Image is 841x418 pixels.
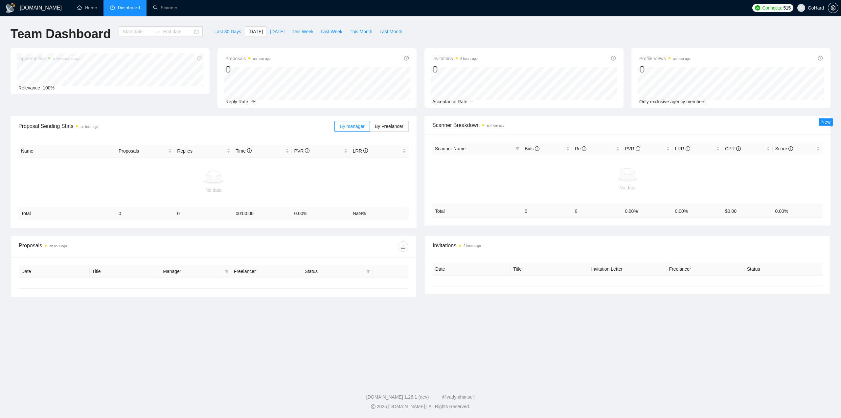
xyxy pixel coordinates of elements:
span: Re [575,146,587,151]
span: filter [366,269,370,273]
span: Reply Rate [225,99,248,104]
span: Profile Views [639,55,691,62]
span: user [799,6,804,10]
div: 2025 [DOMAIN_NAME] | All Rights Reserved. [5,403,836,410]
span: filter [515,147,519,151]
td: 0.00 % [773,205,823,217]
td: Total [18,207,116,220]
img: upwork-logo.png [755,5,760,11]
a: [DOMAIN_NAME] 1.26.1 (dev) [366,394,429,400]
img: logo [5,3,16,13]
span: Bids [525,146,539,151]
time: 2 hours ago [460,57,478,61]
span: By Freelancer [375,124,403,129]
span: Scanner Breakdown [432,121,823,129]
div: Proposals [19,241,214,252]
span: Last Month [379,28,402,35]
th: Freelancer [231,265,302,278]
span: info-circle [247,148,252,153]
span: -- [470,99,473,104]
td: 0 [116,207,174,220]
span: Manager [163,268,222,275]
span: New [821,119,830,125]
span: Scanner Name [435,146,466,151]
span: -% [251,99,256,104]
span: info-circle [363,148,368,153]
a: @vadymhimself [442,394,475,400]
div: 0 [432,63,478,76]
th: Freelancer [667,263,744,276]
span: This Month [350,28,372,35]
span: LRR [675,146,690,151]
a: searchScanner [153,5,177,11]
a: setting [828,5,838,11]
span: By manager [340,124,364,129]
span: CPR [725,146,740,151]
th: Invitation Letter [588,263,666,276]
time: an hour ago [673,57,691,61]
time: an hour ago [253,57,270,61]
span: PVR [625,146,640,151]
h1: Team Dashboard [11,26,111,42]
span: Relevance [18,85,40,90]
span: 100% [43,85,55,90]
span: PVR [294,148,310,154]
span: Invitations [432,55,478,62]
span: filter [365,266,372,276]
th: Replies [174,145,233,158]
input: End date [163,28,193,35]
span: filter [514,144,521,154]
span: [DATE] [248,28,263,35]
span: This Week [292,28,313,35]
span: download [398,244,408,249]
td: 0.00 % [672,205,722,217]
span: to [155,29,160,34]
span: Invitations [433,241,822,250]
span: info-circle [582,146,586,151]
span: Replies [177,147,225,155]
th: Name [18,145,116,158]
div: No data [435,184,820,191]
div: 0 [225,63,271,76]
span: info-circle [686,146,690,151]
th: Date [433,263,511,276]
button: Last Month [376,26,406,37]
td: 0 [522,205,572,217]
span: 515 [784,4,791,12]
button: This Week [288,26,317,37]
span: copyright [371,404,375,409]
span: Status [305,268,364,275]
a: homeHome [77,5,97,11]
input: Start date [123,28,152,35]
button: This Month [346,26,376,37]
span: dashboard [110,5,115,10]
span: Score [775,146,793,151]
th: Manager [160,265,231,278]
span: filter [223,266,230,276]
td: NaN % [350,207,409,220]
th: Title [511,263,588,276]
td: Total [432,205,522,217]
span: info-circle [788,146,793,151]
th: Title [90,265,161,278]
span: info-circle [736,146,741,151]
button: Last 30 Days [211,26,245,37]
span: Dashboard [118,5,140,11]
span: info-circle [636,146,640,151]
div: No data [21,186,406,194]
span: Time [236,148,251,154]
span: Acceptance Rate [432,99,467,104]
span: swap-right [155,29,160,34]
span: filter [225,269,229,273]
button: setting [828,3,838,13]
span: info-circle [818,56,823,61]
th: Status [744,263,822,276]
span: Connects: [762,4,782,12]
td: 0 [572,205,622,217]
time: an hour ago [49,244,67,248]
td: 0.00 % [292,207,350,220]
time: 2 hours ago [464,244,481,248]
button: [DATE] [245,26,266,37]
span: info-circle [404,56,409,61]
